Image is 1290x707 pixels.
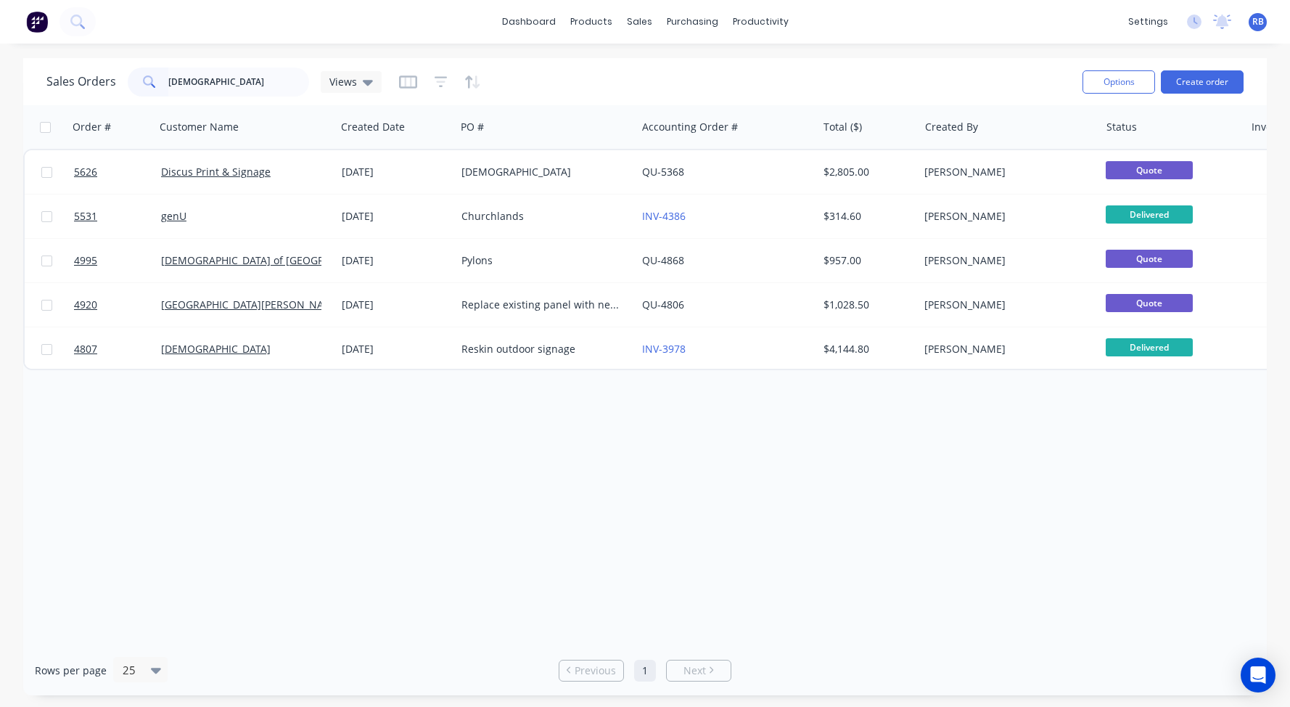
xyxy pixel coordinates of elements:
div: [DATE] [342,298,450,312]
div: $4,144.80 [823,342,908,356]
div: $2,805.00 [823,165,908,179]
div: [PERSON_NAME] [924,209,1085,224]
div: Created By [925,120,978,134]
div: purchasing [660,11,726,33]
a: QU-5368 [642,165,684,179]
div: Pylons [461,253,623,268]
div: $1,028.50 [823,298,908,312]
button: Options [1082,70,1155,94]
a: [DEMOGRAPHIC_DATA] [161,342,271,356]
a: 5626 [74,150,161,194]
div: $957.00 [823,253,908,268]
div: [DATE] [342,342,450,356]
span: 4920 [74,298,97,312]
a: 5531 [74,195,161,238]
span: Rows per page [35,663,107,678]
a: [DEMOGRAPHIC_DATA] of [GEOGRAPHIC_DATA] [161,253,386,267]
div: productivity [726,11,796,33]
a: [GEOGRAPHIC_DATA][PERSON_NAME] [161,298,342,311]
a: 4920 [74,283,161,327]
div: [PERSON_NAME] [924,165,1085,179]
span: Quote [1106,161,1193,179]
div: sales [620,11,660,33]
a: QU-4868 [642,253,684,267]
div: Status [1106,120,1137,134]
div: [PERSON_NAME] [924,253,1085,268]
a: Next page [667,663,731,678]
a: 4995 [74,239,161,282]
div: Created Date [341,120,405,134]
a: Discus Print & Signage [161,165,271,179]
img: Factory [26,11,48,33]
span: RB [1252,15,1264,28]
span: Next [683,663,706,678]
a: Previous page [559,663,623,678]
div: Order # [73,120,111,134]
span: 4995 [74,253,97,268]
span: Previous [575,663,616,678]
a: dashboard [495,11,563,33]
span: Quote [1106,294,1193,312]
span: 5531 [74,209,97,224]
div: $314.60 [823,209,908,224]
div: [PERSON_NAME] [924,342,1085,356]
h1: Sales Orders [46,75,116,89]
a: QU-4806 [642,298,684,311]
div: Customer Name [160,120,239,134]
ul: Pagination [553,660,737,682]
a: Page 1 is your current page [634,660,656,682]
div: Churchlands [461,209,623,224]
a: 4807 [74,327,161,371]
div: [PERSON_NAME] [924,298,1085,312]
a: INV-3978 [642,342,686,356]
div: Total ($) [823,120,862,134]
div: [DATE] [342,209,450,224]
div: [DEMOGRAPHIC_DATA] [461,165,623,179]
span: Quote [1106,250,1193,268]
div: settings [1121,11,1175,33]
div: products [563,11,620,33]
span: 5626 [74,165,97,179]
div: Replace existing panel with new - Church Sign [461,298,623,312]
div: [DATE] [342,165,450,179]
div: Accounting Order # [642,120,738,134]
span: Delivered [1106,338,1193,356]
div: PO # [461,120,484,134]
div: Open Intercom Messenger [1241,658,1275,692]
span: 4807 [74,342,97,356]
span: Views [329,74,357,89]
div: Reskin outdoor signage [461,342,623,356]
input: Search... [168,68,310,97]
button: Create order [1161,70,1244,94]
a: INV-4386 [642,209,686,223]
span: Delivered [1106,205,1193,224]
div: [DATE] [342,253,450,268]
a: genU [161,209,186,223]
